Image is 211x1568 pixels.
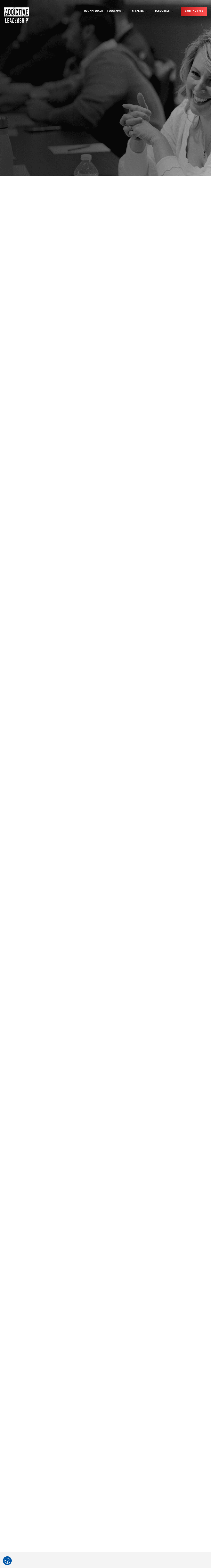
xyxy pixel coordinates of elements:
img: Company Logo [4,7,29,23]
a: Home [4,7,27,15]
a: Programs [105,4,125,19]
a: CONTACT US [181,7,207,16]
a: Resources [153,4,174,19]
button: Consent Preferences [4,1558,10,1564]
a: Our Approach [82,4,105,19]
a: Speaking [130,4,148,19]
img: Revisit consent button [4,1558,10,1564]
